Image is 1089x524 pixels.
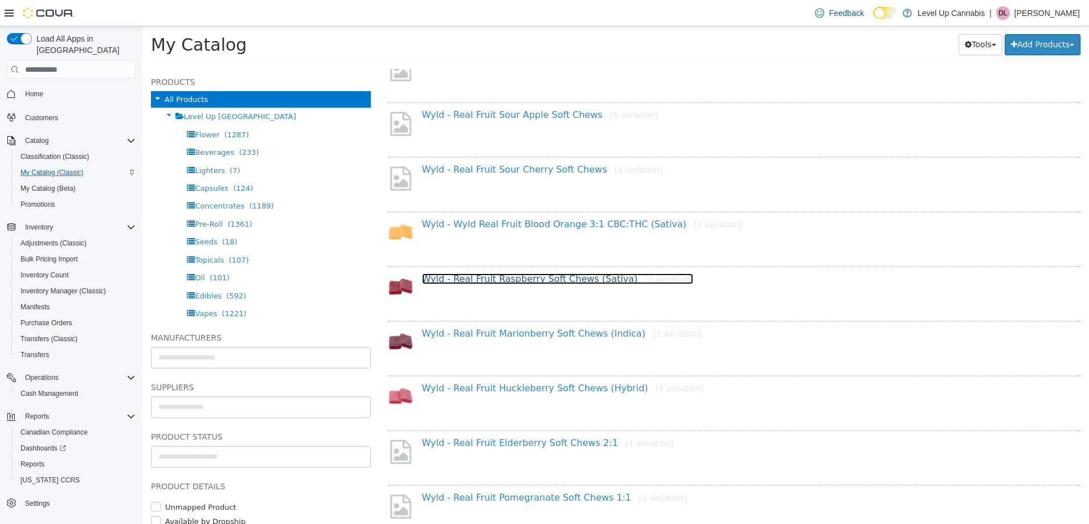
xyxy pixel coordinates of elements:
[918,6,985,20] p: Level Up Cannabis
[245,29,271,57] img: missing-image.png
[21,286,106,296] span: Inventory Manager (Classic)
[21,271,69,280] span: Inventory Count
[52,104,77,113] span: Flower
[16,316,136,330] span: Purchase Orders
[245,357,271,383] img: 150
[11,149,140,165] button: Classification (Classic)
[16,300,54,314] a: Manifests
[16,252,83,266] a: Bulk Pricing Import
[245,412,271,440] img: missing-image.png
[21,220,136,234] span: Inventory
[16,348,136,362] span: Transfers
[25,113,58,122] span: Customers
[280,138,521,149] a: Wyld - Real Fruit Sour Cherry Soft Chews[1 variation]
[52,122,92,130] span: Beverages
[16,284,136,298] span: Inventory Manager (Classic)
[52,211,75,220] span: Seeds
[16,300,136,314] span: Manifests
[25,373,59,382] span: Operations
[280,357,562,367] a: Wyld - Real Fruit Huckleberry Soft Chews (Hybrid)[1 variation]
[16,150,94,163] a: Classification (Classic)
[52,265,79,274] span: Edibles
[511,303,559,312] small: [1 variation]
[21,87,136,101] span: Home
[21,134,136,148] span: Catalog
[21,110,136,124] span: Customers
[2,133,140,149] button: Catalog
[998,6,1007,20] span: DL
[472,139,520,148] small: [1 variation]
[11,331,140,347] button: Transfers (Classic)
[280,466,544,477] a: Wyld - Real Fruit Pomegranate Soft Chews 1:1[1 variation]
[21,371,63,384] button: Operations
[16,182,80,195] a: My Catalog (Beta)
[1014,6,1080,20] p: [PERSON_NAME]
[91,158,110,166] span: (124)
[52,247,62,256] span: Oil
[2,370,140,386] button: Operations
[16,198,60,211] a: Promotions
[67,247,87,256] span: (101)
[21,152,89,161] span: Classification (Classic)
[816,8,860,29] button: Tools
[503,248,551,257] small: [1 variation]
[85,194,110,202] span: (1361)
[21,496,136,510] span: Settings
[11,165,140,181] button: My Catalog (Classic)
[16,387,83,400] a: Cash Management
[87,230,107,238] span: (107)
[107,175,132,184] span: (1189)
[16,348,54,362] a: Transfers
[52,230,81,238] span: Topicals
[513,358,561,367] small: [1 variation]
[862,8,938,29] button: Add Products
[16,457,49,471] a: Reports
[23,7,74,19] img: Cova
[552,194,600,203] small: [1 variation]
[2,109,140,125] button: Customers
[9,49,228,63] h5: Products
[82,104,107,113] span: (1287)
[21,476,80,485] span: [US_STATE] CCRS
[245,138,271,166] img: missing-image.png
[873,7,897,19] input: Dark Mode
[280,83,516,94] a: Wyld - Real Fruit Sour Apple Soft Chews[1 variation]
[2,219,140,235] button: Inventory
[11,181,140,197] button: My Catalog (Beta)
[829,7,863,19] span: Feedback
[11,315,140,331] button: Purchase Orders
[21,371,136,384] span: Operations
[21,87,48,101] a: Home
[16,332,136,346] span: Transfers (Classic)
[245,302,271,328] img: 150
[21,389,78,398] span: Cash Management
[84,265,104,274] span: (592)
[42,86,154,95] span: Level Up [GEOGRAPHIC_DATA]
[16,268,136,282] span: Inventory Count
[11,440,140,456] a: Dashboards
[11,456,140,472] button: Reports
[52,175,102,184] span: Concentrates
[16,425,136,439] span: Canadian Compliance
[245,84,271,112] img: missing-image.png
[21,428,88,437] span: Canadian Compliance
[16,166,88,179] a: My Catalog (Classic)
[87,140,97,149] span: (7)
[11,283,140,299] button: Inventory Manager (Classic)
[21,444,66,453] span: Dashboards
[21,184,76,193] span: My Catalog (Beta)
[16,441,136,455] span: Dashboards
[11,472,140,488] button: [US_STATE] CCRS
[16,425,92,439] a: Canadian Compliance
[2,495,140,511] button: Settings
[11,267,140,283] button: Inventory Count
[16,316,77,330] a: Purchase Orders
[11,197,140,212] button: Promotions
[996,6,1010,20] div: Daanyaal Lodhi
[21,255,78,264] span: Bulk Pricing Import
[16,236,136,250] span: Adjustments (Classic)
[25,223,53,232] span: Inventory
[9,354,228,368] h5: Suppliers
[280,411,531,422] a: Wyld - Real Fruit Elderberry Soft Chews 2:1[1 variation]
[11,299,140,315] button: Manifests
